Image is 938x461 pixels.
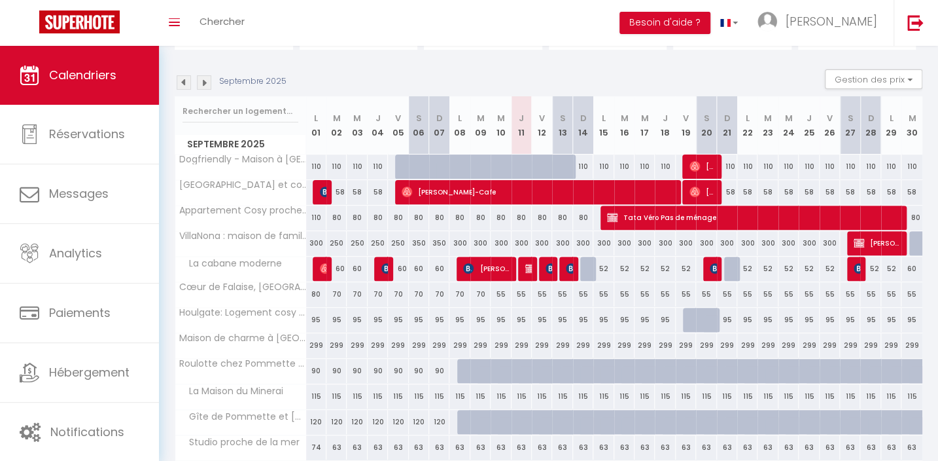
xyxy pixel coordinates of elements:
span: [PERSON_NAME] [546,256,552,281]
div: 70 [388,282,408,306]
abbr: S [703,112,709,124]
abbr: S [847,112,853,124]
div: 55 [676,282,696,306]
div: 90 [347,359,367,383]
div: 95 [347,308,367,332]
span: [PERSON_NAME] [854,256,860,281]
span: Notifications [50,424,124,440]
th: 21 [717,96,737,155]
div: 299 [799,333,819,358]
div: 110 [368,155,388,179]
div: 80 [901,206,922,230]
button: Ouvrir le widget de chat LiveChat [10,5,50,45]
div: 300 [512,231,532,255]
div: 80 [409,206,429,230]
div: 95 [881,308,901,332]
span: Septembre 2025 [175,135,305,154]
th: 09 [470,96,491,155]
abbr: M [785,112,793,124]
div: 250 [347,231,367,255]
div: 80 [306,282,326,306]
th: 16 [614,96,634,155]
div: 299 [757,333,778,358]
span: Chercher [200,14,245,28]
div: 55 [717,282,737,306]
div: 95 [429,308,449,332]
div: 95 [573,308,593,332]
div: 95 [532,308,552,332]
div: 110 [593,155,614,179]
th: 19 [676,96,696,155]
div: 115 [347,384,367,409]
div: 299 [409,333,429,358]
div: 95 [840,308,860,332]
div: 115 [429,384,449,409]
div: 299 [614,333,634,358]
div: 80 [573,206,593,230]
div: 95 [820,308,840,332]
div: 300 [696,231,716,255]
span: Dogfriendly - Maison à [GEOGRAPHIC_DATA] [177,155,308,164]
th: 20 [696,96,716,155]
th: 25 [799,96,819,155]
div: 70 [470,282,491,306]
div: 80 [449,206,470,230]
div: 55 [593,282,614,306]
abbr: M [333,112,341,124]
div: 299 [491,333,511,358]
div: 80 [388,206,408,230]
th: 05 [388,96,408,155]
div: 55 [757,282,778,306]
span: [PERSON_NAME] [854,230,901,255]
th: 13 [552,96,572,155]
div: 90 [326,359,347,383]
div: 52 [593,257,614,281]
span: [PERSON_NAME]-Cafe [402,179,672,204]
div: 80 [552,206,572,230]
div: 70 [368,282,388,306]
div: 299 [634,333,655,358]
div: 95 [491,308,511,332]
div: 95 [860,308,880,332]
span: VillaNona : maison de famille [177,231,308,241]
div: 299 [368,333,388,358]
th: 12 [532,96,552,155]
div: 110 [573,155,593,179]
div: 95 [799,308,819,332]
div: 80 [429,206,449,230]
div: 90 [306,359,326,383]
span: [PERSON_NAME] [320,256,326,281]
div: 95 [634,308,655,332]
div: 250 [326,231,347,255]
div: 299 [573,333,593,358]
div: 58 [737,180,757,204]
div: 55 [634,282,655,306]
div: 55 [573,282,593,306]
div: 80 [470,206,491,230]
div: 110 [717,155,737,179]
span: Messages [49,185,109,202]
div: 110 [326,155,347,179]
th: 28 [860,96,880,155]
div: 299 [860,333,880,358]
div: 300 [757,231,778,255]
div: 95 [614,308,634,332]
button: Besoin d'aide ? [619,12,710,34]
div: 52 [881,257,901,281]
span: [PERSON_NAME] [381,256,388,281]
abbr: D [723,112,730,124]
abbr: D [867,112,874,124]
div: 90 [429,359,449,383]
div: 299 [676,333,696,358]
abbr: V [683,112,689,124]
div: 80 [532,206,552,230]
div: 300 [449,231,470,255]
input: Rechercher un logement... [182,100,298,123]
div: 60 [901,257,922,281]
th: 23 [757,96,778,155]
div: 52 [737,257,757,281]
img: ... [757,12,777,31]
div: 52 [860,257,880,281]
div: 90 [388,359,408,383]
div: 90 [368,359,388,383]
